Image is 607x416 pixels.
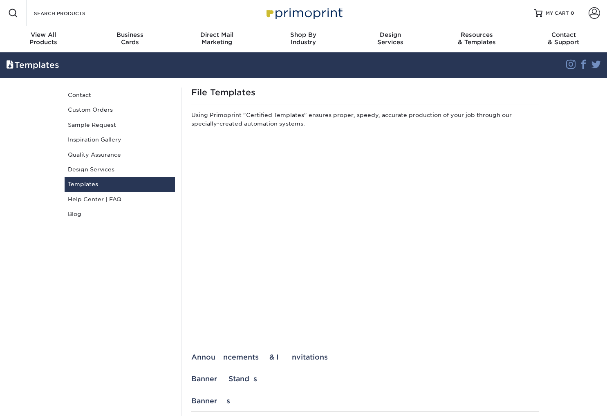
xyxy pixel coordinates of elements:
[191,353,539,361] div: Announcements & Invitations
[33,8,113,18] input: SEARCH PRODUCTS.....
[434,31,520,38] span: Resources
[347,31,434,38] span: Design
[520,31,607,46] div: & Support
[65,147,175,162] a: Quality Assurance
[546,10,569,17] span: MY CART
[65,177,175,191] a: Templates
[191,88,539,97] h1: File Templates
[65,132,175,147] a: Inspiration Gallery
[65,207,175,221] a: Blog
[65,117,175,132] a: Sample Request
[260,26,347,52] a: Shop ByIndustry
[173,31,260,38] span: Direct Mail
[434,31,520,46] div: & Templates
[434,26,520,52] a: Resources& Templates
[520,26,607,52] a: Contact& Support
[347,31,434,46] div: Services
[173,26,260,52] a: Direct MailMarketing
[87,31,173,38] span: Business
[191,375,539,383] div: Banner Stands
[65,102,175,117] a: Custom Orders
[191,397,539,405] div: Banners
[520,31,607,38] span: Contact
[263,4,345,22] img: Primoprint
[65,88,175,102] a: Contact
[65,192,175,207] a: Help Center | FAQ
[191,111,539,131] p: Using Primoprint "Certified Templates" ensures proper, speedy, accurate production of your job th...
[571,10,574,16] span: 0
[65,162,175,177] a: Design Services
[173,31,260,46] div: Marketing
[260,31,347,46] div: Industry
[87,26,173,52] a: BusinessCards
[347,26,434,52] a: DesignServices
[260,31,347,38] span: Shop By
[87,31,173,46] div: Cards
